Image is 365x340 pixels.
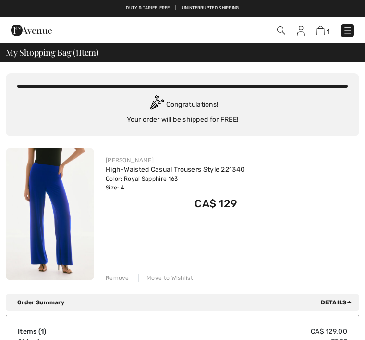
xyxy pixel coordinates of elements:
[6,148,94,280] img: High-Waisted Casual Trousers Style 221340
[277,26,285,35] img: Search
[41,327,44,336] span: 1
[297,26,305,36] img: My Info
[11,21,52,40] img: 1ère Avenue
[75,46,79,57] span: 1
[11,26,52,34] a: 1ère Avenue
[18,327,135,337] td: Items ( )
[316,25,329,36] a: 1
[321,298,355,307] span: Details
[17,95,348,125] div: Congratulations! Your order will be shipped for FREE!
[195,197,237,210] span: CA$ 129
[6,48,98,57] span: My Shopping Bag ( Item)
[106,175,245,192] div: Color: Royal Sapphire 163 Size: 4
[106,156,245,164] div: [PERSON_NAME]
[106,165,245,174] a: High-Waisted Casual Trousers Style 221340
[17,298,355,307] div: Order Summary
[135,327,347,337] td: CA$ 129.00
[316,26,325,35] img: Shopping Bag
[343,25,353,35] img: Menu
[327,28,329,35] span: 1
[147,95,166,114] img: Congratulation2.svg
[138,274,193,282] div: Move to Wishlist
[106,274,129,282] div: Remove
